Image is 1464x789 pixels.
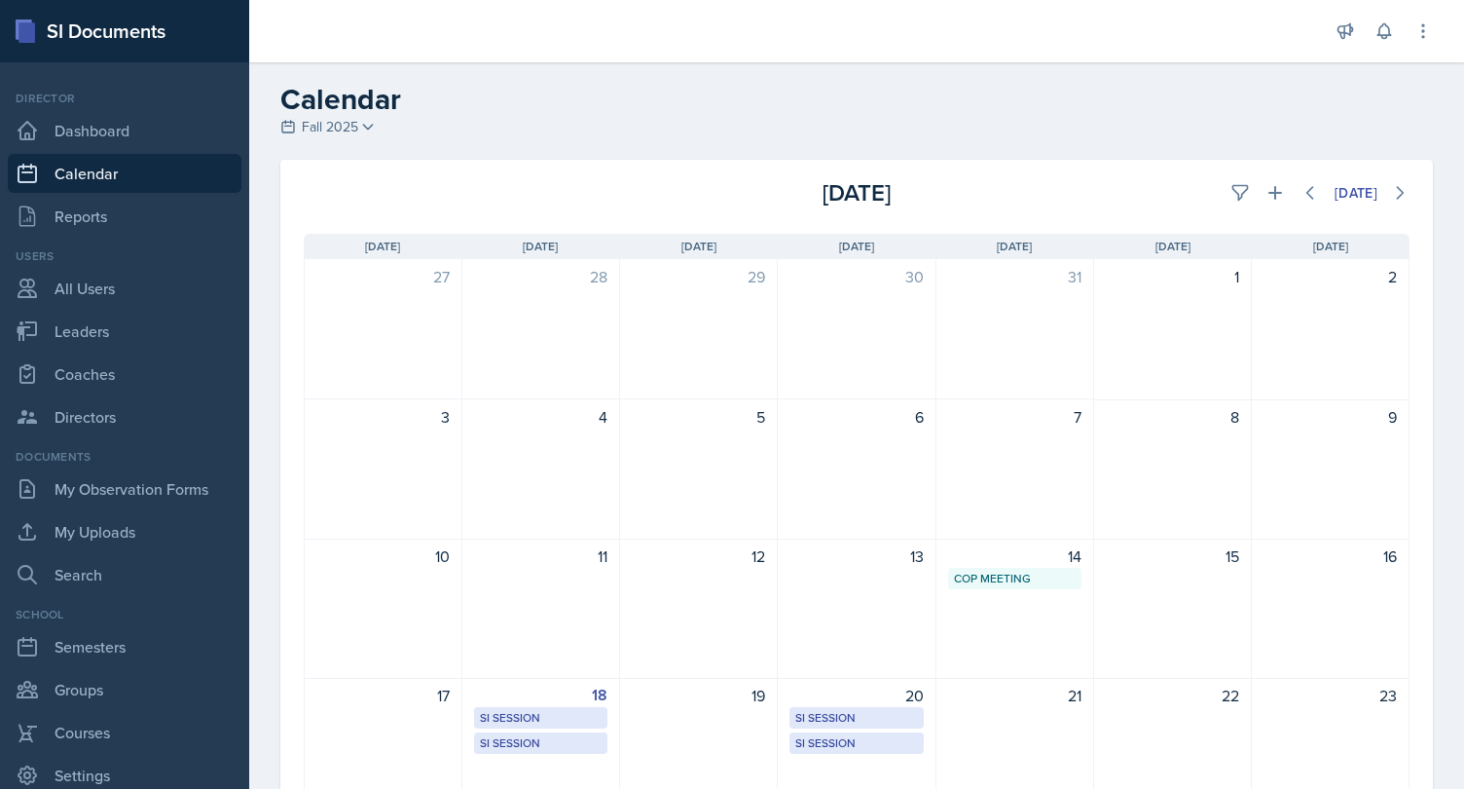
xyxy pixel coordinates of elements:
div: 7 [948,405,1081,429]
a: Search [8,555,241,594]
span: [DATE] [839,238,874,255]
div: 29 [632,265,765,288]
div: 23 [1263,684,1397,707]
span: [DATE] [1155,238,1190,255]
div: CoP Meeting [954,570,1076,587]
div: Documents [8,448,241,466]
div: 6 [789,405,923,429]
span: [DATE] [365,238,400,255]
div: 2 [1263,265,1397,288]
div: [DATE] [1335,185,1377,201]
span: [DATE] [523,238,558,255]
button: [DATE] [1322,176,1390,209]
div: 28 [474,265,607,288]
div: 31 [948,265,1081,288]
div: 16 [1263,545,1397,568]
a: Directors [8,397,241,436]
div: 10 [316,545,450,568]
a: Courses [8,713,241,752]
div: 22 [1106,684,1239,707]
div: 9 [1263,405,1397,429]
div: 1 [1106,265,1239,288]
div: 19 [632,684,765,707]
div: 17 [316,684,450,707]
span: Fall 2025 [302,117,358,137]
a: My Uploads [8,512,241,551]
div: 8 [1106,405,1239,429]
span: [DATE] [1313,238,1348,255]
div: 18 [474,684,607,707]
span: [DATE] [681,238,716,255]
a: Calendar [8,154,241,193]
div: 21 [948,684,1081,707]
div: School [8,606,241,623]
a: Reports [8,197,241,236]
div: Director [8,90,241,107]
a: Groups [8,670,241,709]
a: Semesters [8,627,241,666]
div: 14 [948,545,1081,568]
div: 4 [474,405,607,429]
div: SI Session [480,709,602,727]
div: 3 [316,405,450,429]
div: 15 [1106,545,1239,568]
div: SI Session [480,734,602,752]
div: 5 [632,405,765,429]
div: 30 [789,265,923,288]
div: Users [8,247,241,265]
div: 20 [789,684,923,707]
h2: Calendar [280,82,1433,117]
div: SI Session [795,734,917,752]
div: [DATE] [673,175,1042,210]
div: 13 [789,545,923,568]
a: Leaders [8,312,241,351]
span: [DATE] [997,238,1032,255]
a: My Observation Forms [8,470,241,508]
div: 11 [474,545,607,568]
div: SI Session [795,709,917,727]
a: All Users [8,269,241,308]
a: Coaches [8,355,241,394]
a: Dashboard [8,111,241,150]
div: 12 [632,545,765,568]
div: 27 [316,265,450,288]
